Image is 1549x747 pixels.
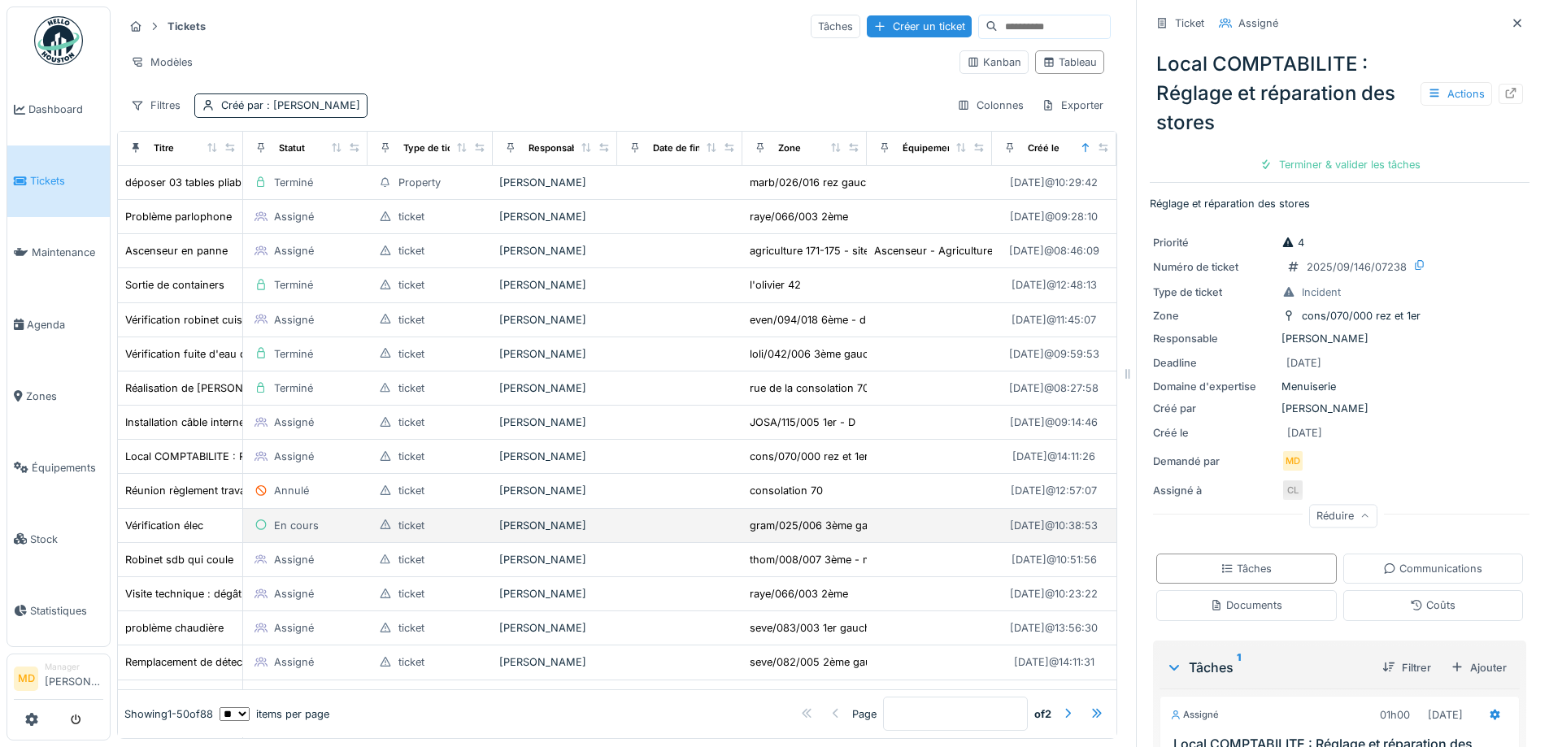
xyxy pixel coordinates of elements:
[1034,93,1111,117] div: Exporter
[274,346,313,362] div: Terminé
[811,15,860,38] div: Tâches
[398,654,424,670] div: ticket
[125,277,224,293] div: Sortie de containers
[1421,82,1492,106] div: Actions
[1286,355,1321,371] div: [DATE]
[1010,175,1098,190] div: [DATE] @ 10:29:42
[125,415,248,430] div: Installation câble internet
[750,380,869,396] div: rue de la consolation 70
[1009,689,1099,705] div: [DATE] @ 09:00:04
[1153,401,1275,416] div: Créé par
[499,175,611,190] div: [PERSON_NAME]
[750,449,868,464] div: cons/070/000 rez et 1er
[125,380,284,396] div: Réalisation de [PERSON_NAME]
[7,289,110,360] a: Agenda
[499,552,611,567] div: [PERSON_NAME]
[125,689,260,705] div: Tuyau décharge sdb rouillé
[398,312,424,328] div: ticket
[274,654,314,670] div: Assigné
[274,518,319,533] div: En cours
[7,217,110,289] a: Maintenance
[30,603,103,619] span: Statistiques
[125,243,228,258] div: Ascenseur en panne
[1281,479,1304,502] div: CL
[1210,597,1282,613] div: Documents
[1410,597,1455,613] div: Coûts
[499,277,611,293] div: [PERSON_NAME]
[274,243,314,258] div: Assigné
[750,620,877,636] div: seve/083/003 1er gauche
[274,620,314,636] div: Assigné
[7,432,110,503] a: Équipements
[14,667,38,691] li: MD
[274,449,314,464] div: Assigné
[1009,346,1099,362] div: [DATE] @ 09:59:53
[750,518,892,533] div: gram/025/006 3ème gauche
[1009,243,1099,258] div: [DATE] @ 08:46:09
[32,460,103,476] span: Équipements
[1153,401,1526,416] div: [PERSON_NAME]
[125,552,233,567] div: Robinet sdb qui coule
[274,209,314,224] div: Assigné
[750,586,848,602] div: raye/066/003 2ème
[403,141,467,155] div: Type de ticket
[398,209,424,224] div: ticket
[124,93,188,117] div: Filtres
[274,689,319,705] div: En cours
[161,19,212,34] strong: Tickets
[125,620,224,636] div: problème chaudière
[274,312,314,328] div: Assigné
[1028,141,1059,155] div: Créé le
[398,518,424,533] div: ticket
[1153,483,1275,498] div: Assigné à
[750,346,881,362] div: loli/042/006 3ème gauche
[499,209,611,224] div: [PERSON_NAME]
[1380,707,1410,723] div: 01h00
[7,360,110,432] a: Zones
[1011,483,1097,498] div: [DATE] @ 12:57:07
[274,277,313,293] div: Terminé
[398,346,424,362] div: ticket
[750,277,801,293] div: l'olivier 42
[967,54,1021,70] div: Kanban
[1153,355,1275,371] div: Deadline
[279,141,305,155] div: Statut
[398,552,424,567] div: ticket
[1010,518,1098,533] div: [DATE] @ 10:38:53
[1012,312,1096,328] div: [DATE] @ 11:45:07
[499,380,611,396] div: [PERSON_NAME]
[125,449,399,464] div: Local COMPTABILITE : Réglage et réparation des stores
[125,175,502,190] div: déposer 03 tables pliables dans le local pôle jeunes (mail [PERSON_NAME])
[1012,277,1097,293] div: [DATE] @ 12:48:13
[1153,235,1275,250] div: Priorité
[1153,308,1275,324] div: Zone
[1034,706,1051,722] strong: of 2
[398,243,424,258] div: ticket
[398,620,424,636] div: ticket
[30,173,103,189] span: Tickets
[1009,380,1099,396] div: [DATE] @ 08:27:58
[7,145,110,217] a: Tickets
[7,503,110,575] a: Stock
[398,380,424,396] div: ticket
[274,380,313,396] div: Terminé
[154,141,174,155] div: Titre
[499,620,611,636] div: [PERSON_NAME]
[778,141,801,155] div: Zone
[398,483,424,498] div: ticket
[499,689,611,705] div: [PERSON_NAME]
[1042,54,1097,70] div: Tableau
[750,483,823,498] div: consolation 70
[398,175,441,190] div: Property
[750,312,866,328] div: even/094/018 6ème - d
[499,312,611,328] div: [PERSON_NAME]
[1166,658,1369,677] div: Tâches
[398,277,424,293] div: ticket
[750,654,890,670] div: seve/082/005 2ème gauche
[1153,284,1275,300] div: Type de ticket
[30,532,103,547] span: Stock
[274,175,313,190] div: Terminé
[750,552,872,567] div: thom/008/007 3ème - m
[750,175,878,190] div: marb/026/016 rez gauche
[867,15,972,37] div: Créer un ticket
